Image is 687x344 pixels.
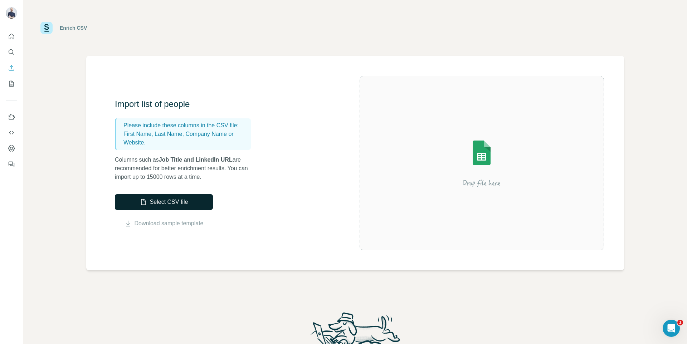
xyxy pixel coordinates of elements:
p: Columns such as are recommended for better enrichment results. You can import up to 15000 rows at... [115,156,258,181]
img: Surfe Logo [40,22,53,34]
div: Enrich CSV [60,24,87,31]
p: First Name, Last Name, Company Name or Website. [123,130,248,147]
img: Surfe Illustration - Drop file here or select below [417,120,546,206]
button: Quick start [6,30,17,43]
button: Dashboard [6,142,17,155]
button: My lists [6,77,17,90]
span: Job Title and LinkedIn URL [159,157,233,163]
button: Use Surfe on LinkedIn [6,110,17,123]
button: Enrich CSV [6,62,17,74]
button: Search [6,46,17,59]
a: Download sample template [135,219,204,228]
button: Feedback [6,158,17,171]
p: Please include these columns in the CSV file: [123,121,248,130]
h3: Import list of people [115,98,258,110]
span: 1 [677,320,683,325]
iframe: Intercom live chat [663,320,680,337]
img: Avatar [6,7,17,19]
button: Use Surfe API [6,126,17,139]
button: Select CSV file [115,194,213,210]
button: Download sample template [115,219,213,228]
